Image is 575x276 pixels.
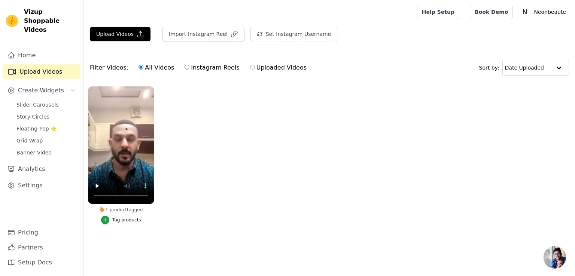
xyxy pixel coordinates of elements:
label: Uploaded Videos [250,63,307,73]
button: Tag products [101,216,141,224]
a: Partners [3,240,80,255]
a: Help Setup [417,5,459,19]
span: Grid Wrap [16,137,43,144]
a: Settings [3,178,80,193]
p: Neonbeaute [531,5,569,19]
span: Floating-Pop ⭐ [16,125,57,132]
a: Home [3,48,80,63]
input: Instagram Reels [185,65,189,70]
button: Upload Videos [90,27,150,41]
a: Grid Wrap [12,135,80,146]
a: Pricing [3,225,80,240]
a: Slider Carousels [12,99,80,110]
a: Book Demo [470,5,513,19]
a: Story Circles [12,111,80,122]
div: Open chat [544,246,566,269]
button: Set Instagram Username [250,27,337,41]
a: Upload Videos [3,64,80,79]
div: Tag products [112,217,141,223]
span: Story Circles [16,113,49,120]
label: All Videos [138,63,174,73]
label: Instagram Reels [184,63,240,73]
button: Create Widgets [3,83,80,98]
input: All Videos [139,65,143,70]
img: Vizup [6,15,18,27]
span: Vizup Shoppable Videos [24,7,77,34]
a: Setup Docs [3,255,80,270]
input: Uploaded Videos [250,65,255,70]
span: Banner Video [16,149,52,156]
button: Import Instagram Reel [162,27,244,41]
a: Banner Video [12,147,80,158]
text: N [523,8,527,16]
a: Floating-Pop ⭐ [12,123,80,134]
button: N Neonbeaute [519,5,569,19]
span: Create Widgets [18,86,64,95]
div: 1 product tagged [88,207,154,213]
div: Filter Videos: [90,59,311,76]
span: Slider Carousels [16,101,59,108]
div: Sort by: [479,60,569,76]
a: Analytics [3,162,80,177]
